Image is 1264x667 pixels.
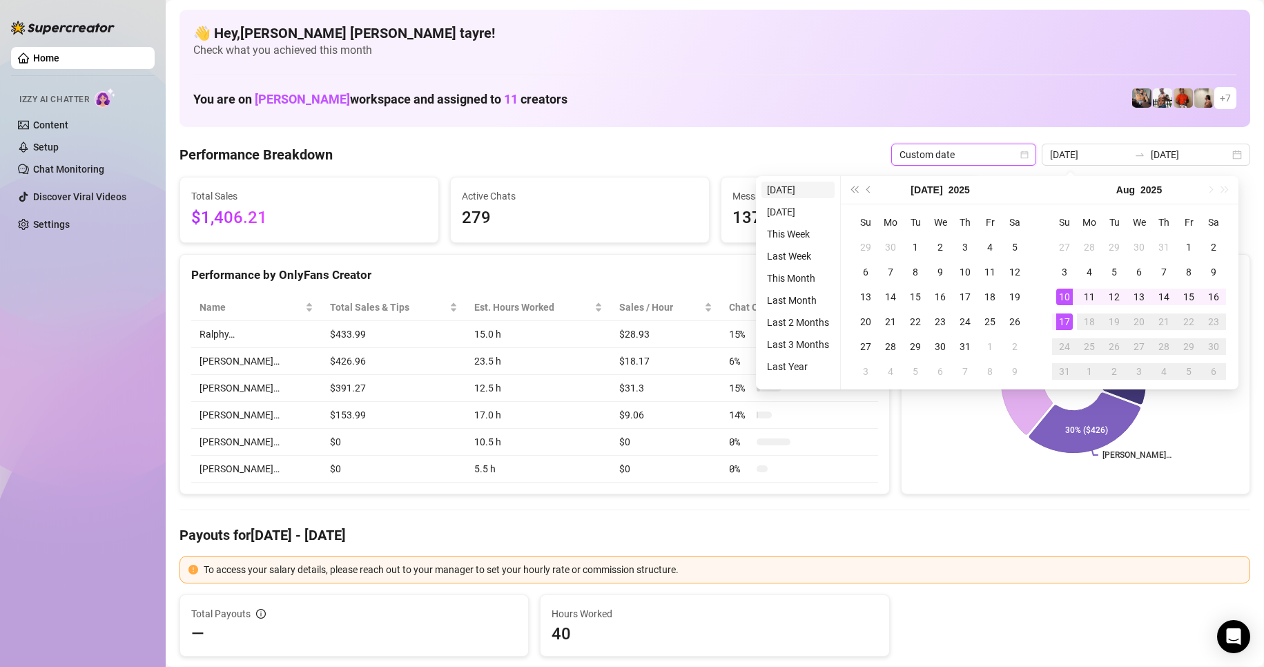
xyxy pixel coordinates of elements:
[1081,363,1098,380] div: 1
[928,309,953,334] td: 2025-07-23
[611,321,721,348] td: $28.93
[204,562,1241,577] div: To access your salary details, please reach out to your manager to set your hourly rate or commis...
[1052,309,1077,334] td: 2025-08-17
[193,92,567,107] h1: You are on workspace and assigned to creators
[1020,151,1029,159] span: calendar
[552,623,877,645] span: 40
[853,210,878,235] th: Su
[1205,338,1222,355] div: 30
[1174,88,1193,108] img: Justin
[1077,284,1102,309] td: 2025-08-11
[1131,289,1147,305] div: 13
[191,266,878,284] div: Performance by OnlyFans Creator
[853,334,878,359] td: 2025-07-27
[1116,176,1135,204] button: Choose a month
[611,429,721,456] td: $0
[462,205,698,231] span: 279
[1127,235,1151,260] td: 2025-07-30
[1007,313,1023,330] div: 26
[928,235,953,260] td: 2025-07-02
[191,294,322,321] th: Name
[862,176,877,204] button: Previous month (PageUp)
[1052,334,1077,359] td: 2025-08-24
[1201,210,1226,235] th: Sa
[1127,210,1151,235] th: We
[1077,334,1102,359] td: 2025-08-25
[1056,289,1073,305] div: 10
[1127,334,1151,359] td: 2025-08-27
[1081,264,1098,280] div: 4
[982,264,998,280] div: 11
[322,348,466,375] td: $426.96
[1156,239,1172,255] div: 31
[11,21,115,35] img: logo-BBDzfeDw.svg
[552,606,877,621] span: Hours Worked
[761,292,835,309] li: Last Month
[857,313,874,330] div: 20
[907,264,924,280] div: 8
[619,300,701,315] span: Sales / Hour
[957,239,973,255] div: 3
[982,338,998,355] div: 1
[462,188,698,204] span: Active Chats
[1102,284,1127,309] td: 2025-08-12
[982,313,998,330] div: 25
[857,239,874,255] div: 29
[911,176,942,204] button: Choose a month
[932,239,949,255] div: 2
[761,314,835,331] li: Last 2 Months
[878,210,903,235] th: Mo
[1132,88,1151,108] img: George
[611,456,721,483] td: $0
[1156,289,1172,305] div: 14
[1176,309,1201,334] td: 2025-08-22
[33,191,126,202] a: Discover Viral Videos
[1007,289,1023,305] div: 19
[611,375,721,402] td: $31.3
[857,363,874,380] div: 3
[1201,235,1226,260] td: 2025-08-02
[33,142,59,153] a: Setup
[33,164,104,175] a: Chat Monitoring
[882,289,899,305] div: 14
[1205,313,1222,330] div: 23
[878,260,903,284] td: 2025-07-07
[1081,289,1098,305] div: 11
[953,309,978,334] td: 2025-07-24
[949,176,970,204] button: Choose a year
[504,92,518,106] span: 11
[903,260,928,284] td: 2025-07-08
[1176,359,1201,384] td: 2025-09-05
[1134,149,1145,160] span: to
[466,348,611,375] td: 23.5 h
[978,210,1002,235] th: Fr
[1156,363,1172,380] div: 4
[33,52,59,64] a: Home
[1151,309,1176,334] td: 2025-08-21
[1131,338,1147,355] div: 27
[1052,284,1077,309] td: 2025-08-10
[853,359,878,384] td: 2025-08-03
[1106,338,1122,355] div: 26
[1205,363,1222,380] div: 6
[882,338,899,355] div: 28
[878,359,903,384] td: 2025-08-04
[1056,338,1073,355] div: 24
[322,294,466,321] th: Total Sales & Tips
[957,313,973,330] div: 24
[255,92,350,106] span: [PERSON_NAME]
[903,284,928,309] td: 2025-07-15
[978,260,1002,284] td: 2025-07-11
[907,338,924,355] div: 29
[191,188,427,204] span: Total Sales
[1180,313,1197,330] div: 22
[193,43,1236,58] span: Check what you achieved this month
[1081,313,1098,330] div: 18
[1127,260,1151,284] td: 2025-08-06
[33,119,68,130] a: Content
[1056,363,1073,380] div: 31
[1102,235,1127,260] td: 2025-07-29
[1077,359,1102,384] td: 2025-09-01
[761,270,835,287] li: This Month
[729,354,751,369] span: 6 %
